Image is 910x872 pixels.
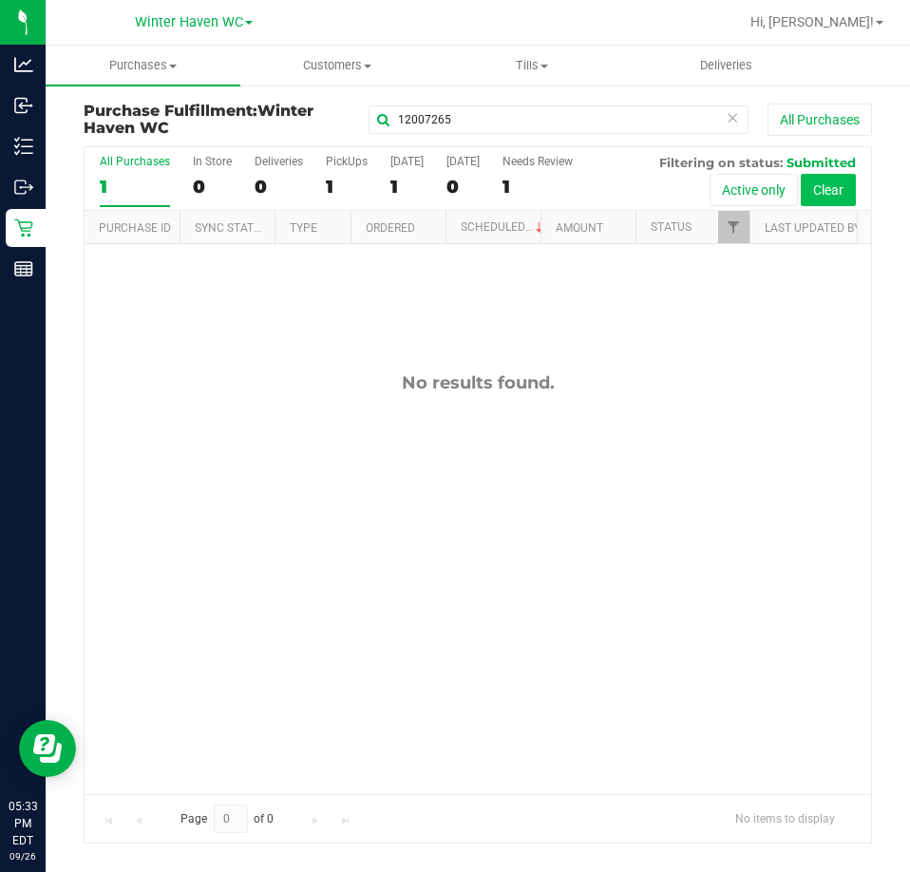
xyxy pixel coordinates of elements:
div: [DATE] [390,155,424,168]
div: 1 [502,176,573,198]
input: Search Purchase ID, Original ID, State Registry ID or Customer Name... [369,105,749,134]
inline-svg: Analytics [14,55,33,74]
button: Active only [710,174,798,206]
div: Deliveries [255,155,303,168]
div: In Store [193,155,232,168]
div: 0 [446,176,480,198]
a: Tills [435,46,630,85]
button: All Purchases [768,104,872,136]
a: Ordered [366,221,415,235]
a: Scheduled [461,220,547,234]
a: Last Updated By [765,221,861,235]
a: Filter [718,211,749,243]
div: No results found. [85,372,871,393]
div: Needs Review [502,155,573,168]
span: Winter Haven WC [135,14,243,30]
inline-svg: Reports [14,259,33,278]
div: 1 [390,176,424,198]
a: Deliveries [629,46,824,85]
div: PickUps [326,155,368,168]
a: Type [290,221,317,235]
span: No items to display [720,805,850,833]
span: Page of 0 [164,805,290,834]
p: 05:33 PM EDT [9,798,37,849]
div: 1 [326,176,368,198]
span: Winter Haven WC [84,102,313,137]
span: Deliveries [674,57,778,74]
inline-svg: Inventory [14,137,33,156]
a: Sync Status [195,221,268,235]
div: 0 [255,176,303,198]
a: Purchases [46,46,240,85]
button: Clear [801,174,856,206]
inline-svg: Inbound [14,96,33,115]
div: 1 [100,176,170,198]
p: 09/26 [9,849,37,863]
div: All Purchases [100,155,170,168]
span: Customers [241,57,434,74]
inline-svg: Retail [14,218,33,237]
span: Purchases [46,57,240,74]
div: 0 [193,176,232,198]
span: Hi, [PERSON_NAME]! [750,14,874,29]
iframe: Resource center [19,720,76,777]
div: [DATE] [446,155,480,168]
span: Tills [436,57,629,74]
span: Clear [726,105,739,130]
a: Purchase ID [99,221,171,235]
a: Customers [240,46,435,85]
inline-svg: Outbound [14,178,33,197]
a: Status [651,220,692,234]
a: Amount [556,221,603,235]
span: Submitted [787,155,856,170]
h3: Purchase Fulfillment: [84,103,347,136]
span: Filtering on status: [659,155,783,170]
